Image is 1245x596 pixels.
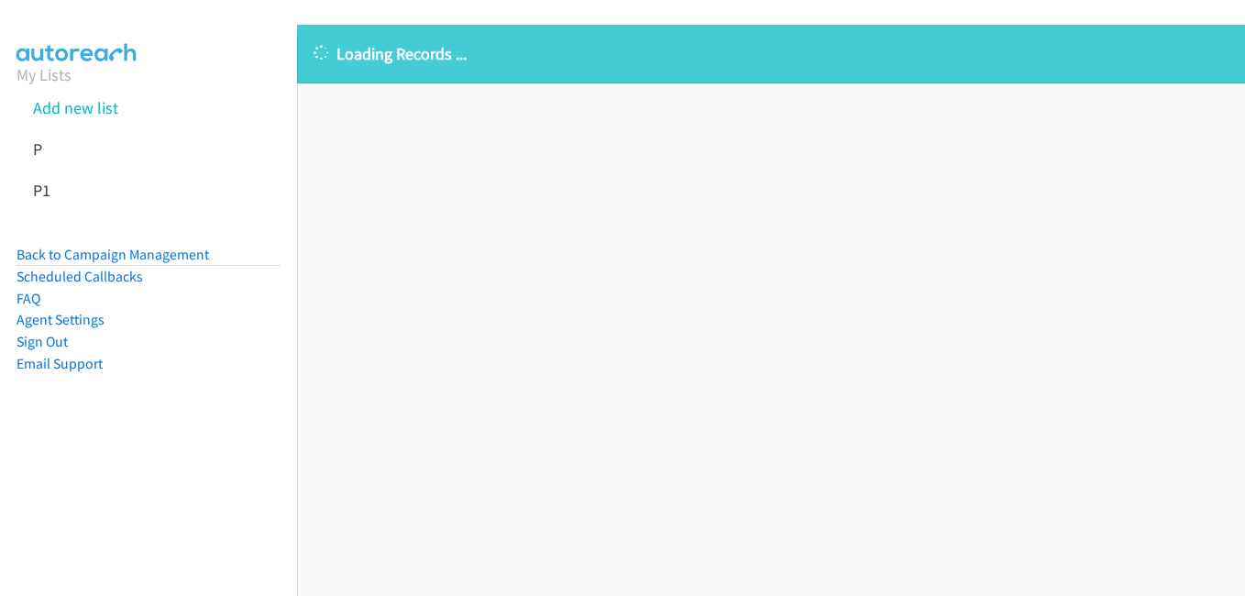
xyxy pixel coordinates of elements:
[17,290,40,307] a: FAQ
[33,138,42,160] a: P
[314,41,1228,66] p: Loading Records ...
[17,246,209,263] a: Back to Campaign Management
[17,268,143,285] a: Scheduled Callbacks
[17,333,68,350] a: Sign Out
[17,64,72,85] a: My Lists
[17,311,105,328] a: Agent Settings
[33,180,50,201] a: P1
[17,355,103,372] a: Email Support
[33,97,118,118] a: Add new list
